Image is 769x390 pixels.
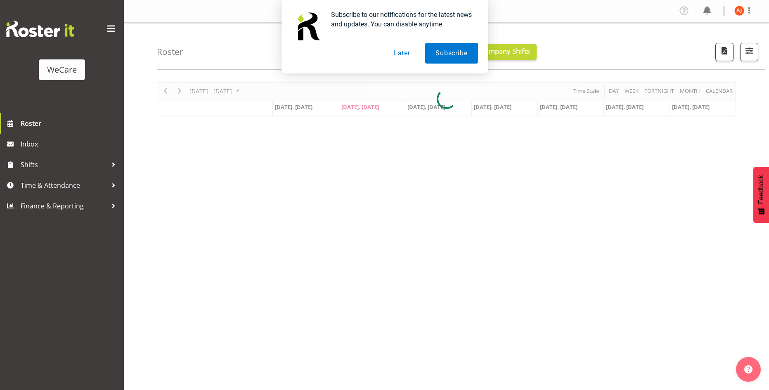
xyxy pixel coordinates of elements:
button: Subscribe [425,43,478,64]
span: Roster [21,117,120,130]
span: Shifts [21,158,107,171]
img: notification icon [291,10,324,43]
div: Subscribe to our notifications for the latest news and updates. You can disable anytime. [324,10,478,29]
span: Time & Attendance [21,179,107,191]
span: Feedback [757,175,765,204]
button: Later [383,43,421,64]
img: help-xxl-2.png [744,365,752,373]
span: Inbox [21,138,120,150]
span: Finance & Reporting [21,200,107,212]
button: Feedback - Show survey [753,167,769,223]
